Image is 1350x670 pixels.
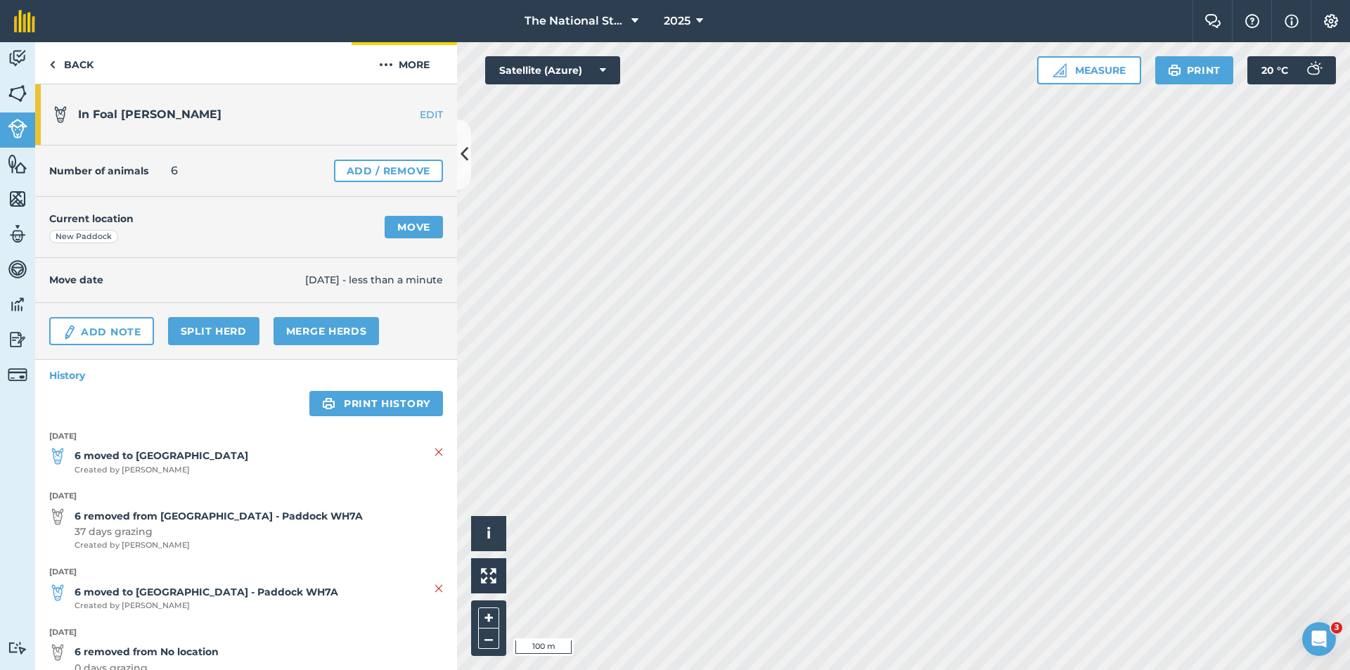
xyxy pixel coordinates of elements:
button: + [478,607,499,629]
img: svg+xml;base64,PD94bWwgdmVyc2lvbj0iMS4wIiBlbmNvZGluZz0idXRmLTgiPz4KPCEtLSBHZW5lcmF0b3I6IEFkb2JlIE... [8,329,27,350]
img: Two speech bubbles overlapping with the left bubble in the forefront [1204,14,1221,28]
strong: 6 moved to [GEOGRAPHIC_DATA] - Paddock WH7A [75,584,338,600]
img: svg+xml;base64,PHN2ZyB4bWxucz0iaHR0cDovL3d3dy53My5vcmcvMjAwMC9zdmciIHdpZHRoPSIxOSIgaGVpZ2h0PSIyNC... [322,395,335,412]
img: svg+xml;base64,PHN2ZyB4bWxucz0iaHR0cDovL3d3dy53My5vcmcvMjAwMC9zdmciIHdpZHRoPSI1NiIgaGVpZ2h0PSI2MC... [8,188,27,210]
button: 20 °C [1247,56,1336,84]
h4: Move date [49,272,305,288]
button: – [478,629,499,649]
button: Print [1155,56,1234,84]
strong: [DATE] [49,626,443,639]
a: Add / Remove [334,160,443,182]
a: Print history [309,391,443,416]
span: Created by [PERSON_NAME] [75,464,248,477]
span: 37 days grazing [75,524,363,539]
strong: 6 removed from [GEOGRAPHIC_DATA] - Paddock WH7A [75,508,363,524]
span: [DATE] - less than a minute [305,272,443,288]
img: fieldmargin Logo [14,10,35,32]
img: svg+xml;base64,PHN2ZyB4bWxucz0iaHR0cDovL3d3dy53My5vcmcvMjAwMC9zdmciIHdpZHRoPSIxOSIgaGVpZ2h0PSIyNC... [1168,62,1181,79]
span: i [487,524,491,542]
span: In Foal [PERSON_NAME] [78,108,221,121]
a: Back [35,42,108,84]
img: svg+xml;base64,PD94bWwgdmVyc2lvbj0iMS4wIiBlbmNvZGluZz0idXRmLTgiPz4KPCEtLSBHZW5lcmF0b3I6IEFkb2JlIE... [52,106,69,123]
img: svg+xml;base64,PHN2ZyB4bWxucz0iaHR0cDovL3d3dy53My5vcmcvMjAwMC9zdmciIHdpZHRoPSIyMiIgaGVpZ2h0PSIzMC... [435,444,443,460]
img: svg+xml;base64,PD94bWwgdmVyc2lvbj0iMS4wIiBlbmNvZGluZz0idXRmLTgiPz4KPCEtLSBHZW5lcmF0b3I6IEFkb2JlIE... [8,48,27,69]
div: New Paddock [49,230,118,244]
img: svg+xml;base64,PD94bWwgdmVyc2lvbj0iMS4wIiBlbmNvZGluZz0idXRmLTgiPz4KPCEtLSBHZW5lcmF0b3I6IEFkb2JlIE... [8,294,27,315]
button: i [471,516,506,551]
span: The National Stud [525,13,626,30]
img: svg+xml;base64,PD94bWwgdmVyc2lvbj0iMS4wIiBlbmNvZGluZz0idXRmLTgiPz4KPCEtLSBHZW5lcmF0b3I6IEFkb2JlIE... [49,584,66,601]
strong: [DATE] [49,490,443,503]
img: svg+xml;base64,PHN2ZyB4bWxucz0iaHR0cDovL3d3dy53My5vcmcvMjAwMC9zdmciIHdpZHRoPSI5IiBoZWlnaHQ9IjI0Ii... [49,56,56,73]
img: Four arrows, one pointing top left, one top right, one bottom right and the last bottom left [481,568,496,584]
img: Ruler icon [1053,63,1067,77]
strong: [DATE] [49,430,443,443]
span: 3 [1331,622,1342,633]
img: svg+xml;base64,PD94bWwgdmVyc2lvbj0iMS4wIiBlbmNvZGluZz0idXRmLTgiPz4KPCEtLSBHZW5lcmF0b3I6IEFkb2JlIE... [49,448,66,465]
img: A cog icon [1323,14,1339,28]
a: EDIT [368,108,457,122]
h4: Current location [49,211,134,226]
img: svg+xml;base64,PD94bWwgdmVyc2lvbj0iMS4wIiBlbmNvZGluZz0idXRmLTgiPz4KPCEtLSBHZW5lcmF0b3I6IEFkb2JlIE... [49,508,66,525]
a: History [35,360,457,391]
img: svg+xml;base64,PD94bWwgdmVyc2lvbj0iMS4wIiBlbmNvZGluZz0idXRmLTgiPz4KPCEtLSBHZW5lcmF0b3I6IEFkb2JlIE... [1299,56,1327,84]
img: svg+xml;base64,PD94bWwgdmVyc2lvbj0iMS4wIiBlbmNvZGluZz0idXRmLTgiPz4KPCEtLSBHZW5lcmF0b3I6IEFkb2JlIE... [49,644,66,661]
strong: [DATE] [49,566,443,579]
img: svg+xml;base64,PD94bWwgdmVyc2lvbj0iMS4wIiBlbmNvZGluZz0idXRmLTgiPz4KPCEtLSBHZW5lcmF0b3I6IEFkb2JlIE... [8,641,27,655]
img: svg+xml;base64,PHN2ZyB4bWxucz0iaHR0cDovL3d3dy53My5vcmcvMjAwMC9zdmciIHdpZHRoPSIxNyIgaGVpZ2h0PSIxNy... [1285,13,1299,30]
img: svg+xml;base64,PD94bWwgdmVyc2lvbj0iMS4wIiBlbmNvZGluZz0idXRmLTgiPz4KPCEtLSBHZW5lcmF0b3I6IEFkb2JlIE... [8,119,27,138]
span: 2025 [664,13,690,30]
img: svg+xml;base64,PHN2ZyB4bWxucz0iaHR0cDovL3d3dy53My5vcmcvMjAwMC9zdmciIHdpZHRoPSI1NiIgaGVpZ2h0PSI2MC... [8,83,27,104]
span: Created by [PERSON_NAME] [75,539,363,552]
img: svg+xml;base64,PHN2ZyB4bWxucz0iaHR0cDovL3d3dy53My5vcmcvMjAwMC9zdmciIHdpZHRoPSI1NiIgaGVpZ2h0PSI2MC... [8,153,27,174]
button: More [352,42,457,84]
button: Satellite (Azure) [485,56,620,84]
strong: 6 moved to [GEOGRAPHIC_DATA] [75,448,248,463]
img: svg+xml;base64,PD94bWwgdmVyc2lvbj0iMS4wIiBlbmNvZGluZz0idXRmLTgiPz4KPCEtLSBHZW5lcmF0b3I6IEFkb2JlIE... [8,365,27,385]
img: svg+xml;base64,PD94bWwgdmVyc2lvbj0iMS4wIiBlbmNvZGluZz0idXRmLTgiPz4KPCEtLSBHZW5lcmF0b3I6IEFkb2JlIE... [8,259,27,280]
h4: Number of animals [49,163,148,179]
img: svg+xml;base64,PD94bWwgdmVyc2lvbj0iMS4wIiBlbmNvZGluZz0idXRmLTgiPz4KPCEtLSBHZW5lcmF0b3I6IEFkb2JlIE... [8,224,27,245]
img: svg+xml;base64,PHN2ZyB4bWxucz0iaHR0cDovL3d3dy53My5vcmcvMjAwMC9zdmciIHdpZHRoPSIyMiIgaGVpZ2h0PSIzMC... [435,580,443,597]
img: A question mark icon [1244,14,1261,28]
span: 20 ° C [1261,56,1288,84]
span: 6 [171,162,178,179]
img: svg+xml;base64,PHN2ZyB4bWxucz0iaHR0cDovL3d3dy53My5vcmcvMjAwMC9zdmciIHdpZHRoPSIyMCIgaGVpZ2h0PSIyNC... [379,56,393,73]
strong: 6 removed from No location [75,644,219,659]
iframe: Intercom live chat [1302,622,1336,656]
a: Merge Herds [274,317,380,345]
a: Add Note [49,317,154,345]
img: svg+xml;base64,PD94bWwgdmVyc2lvbj0iMS4wIiBlbmNvZGluZz0idXRmLTgiPz4KPCEtLSBHZW5lcmF0b3I6IEFkb2JlIE... [62,324,77,341]
a: Move [385,216,443,238]
button: Measure [1037,56,1141,84]
a: Split herd [168,317,259,345]
span: Created by [PERSON_NAME] [75,600,338,612]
